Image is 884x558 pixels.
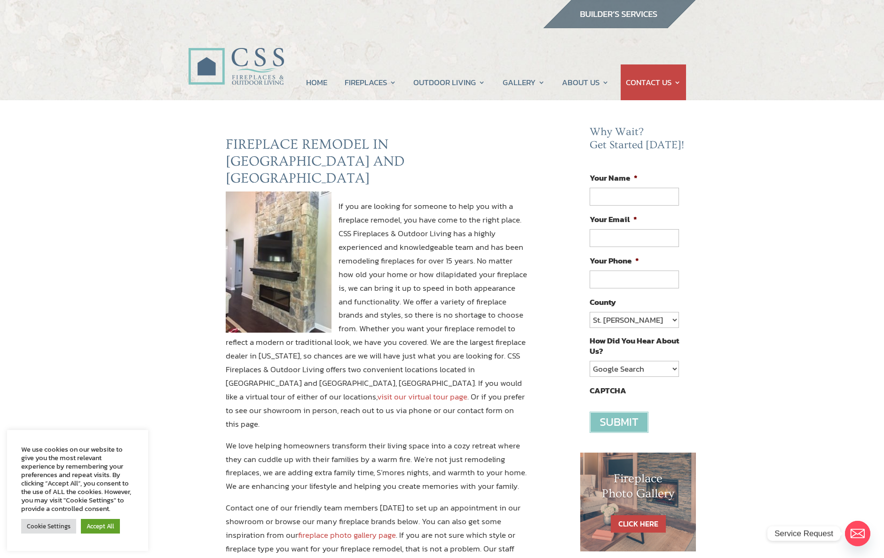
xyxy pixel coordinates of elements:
[226,191,331,333] img: Fireplace remodel jacksonville ormond beach
[590,173,638,183] label: Your Name
[188,22,284,90] img: CSS Fireplaces & Outdoor Living (Formerly Construction Solutions & Supply)- Jacksonville Ormond B...
[590,335,679,356] label: How Did You Hear About Us?
[345,64,396,100] a: FIREPLACES
[21,519,76,534] a: Cookie Settings
[599,471,677,505] h1: Fireplace Photo Gallery
[590,255,639,266] label: Your Phone
[226,439,528,502] p: We love helping homeowners transform their living space into a cozy retreat where they can cuddle...
[590,126,687,156] h2: Why Wait? Get Started [DATE]!
[590,412,648,433] input: Submit
[298,529,396,541] a: fireplace photo gallery page
[590,297,616,307] label: County
[590,214,637,224] label: Your Email
[226,199,528,438] p: If you are looking for someone to help you with a fireplace remodel, you have come to the right p...
[543,19,696,32] a: builder services construction supply
[226,136,528,191] h2: FIREPLACE REMODEL IN [GEOGRAPHIC_DATA] AND [GEOGRAPHIC_DATA]
[562,64,609,100] a: ABOUT US
[21,445,134,513] div: We use cookies on our website to give you the most relevant experience by remembering your prefer...
[845,521,870,546] a: Email
[306,64,327,100] a: HOME
[81,519,120,534] a: Accept All
[377,391,467,403] a: visit our virtual tour page
[503,64,545,100] a: GALLERY
[626,64,681,100] a: CONTACT US
[413,64,485,100] a: OUTDOOR LIVING
[611,515,666,533] a: CLICK HERE
[590,385,626,396] label: CAPTCHA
